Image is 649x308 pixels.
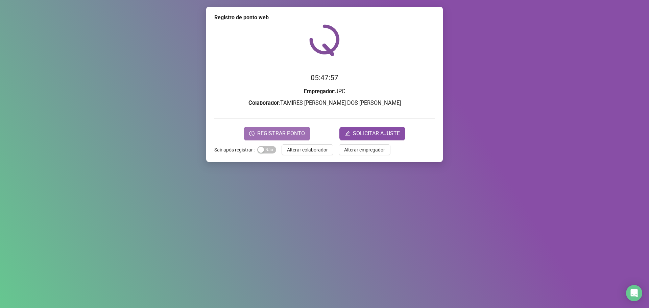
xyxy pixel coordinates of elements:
[248,100,279,106] strong: Colaborador
[287,146,328,153] span: Alterar colaborador
[304,88,334,95] strong: Empregador
[345,131,350,136] span: edit
[214,144,257,155] label: Sair após registrar
[244,127,310,140] button: REGISTRAR PONTO
[311,74,338,82] time: 05:47:57
[257,129,305,138] span: REGISTRAR PONTO
[249,131,255,136] span: clock-circle
[214,14,435,22] div: Registro de ponto web
[339,144,390,155] button: Alterar empregador
[309,24,340,56] img: QRPoint
[353,129,400,138] span: SOLICITAR AJUSTE
[282,144,333,155] button: Alterar colaborador
[214,99,435,108] h3: : TAMIRES [PERSON_NAME] DOS [PERSON_NAME]
[626,285,642,301] div: Open Intercom Messenger
[214,87,435,96] h3: : JPC
[339,127,405,140] button: editSOLICITAR AJUSTE
[344,146,385,153] span: Alterar empregador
